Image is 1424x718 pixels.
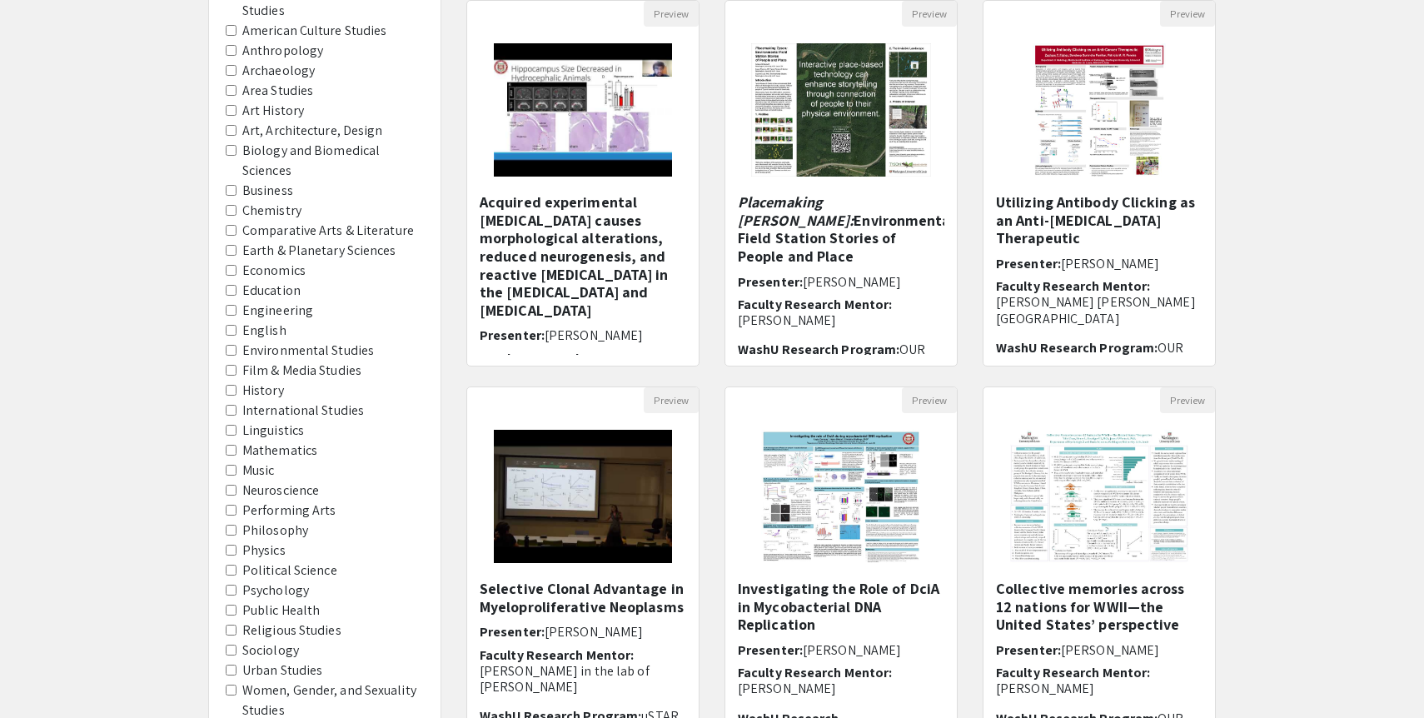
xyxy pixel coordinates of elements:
label: Physics [242,541,286,561]
span: Faculty Research Mentor: [738,296,892,313]
label: Engineering [242,301,313,321]
label: Biology and Biomedical Sciences [242,141,424,181]
button: Preview [902,1,957,27]
h6: Presenter: [738,274,944,290]
label: Music [242,461,275,481]
h6: Presenter: [480,327,686,343]
p: [PERSON_NAME] [738,312,944,328]
span: Faculty Research Mentor: [996,664,1150,681]
button: Preview [644,1,699,27]
label: Education [242,281,301,301]
label: Art History [242,101,304,121]
iframe: Chat [12,643,71,706]
span: [PERSON_NAME] [803,273,901,291]
h6: Presenter: [738,642,944,658]
h5: Investigating the Role of DciA in Mycobacterial DNA Replication [738,580,944,634]
label: Art, Architecture, Design [242,121,383,141]
label: Neuroscience [242,481,319,501]
label: History [242,381,284,401]
p: [PERSON_NAME] [PERSON_NAME][GEOGRAPHIC_DATA] [996,294,1202,326]
label: International Studies [242,401,364,421]
button: Preview [1160,1,1215,27]
label: Mathematics [242,441,317,461]
img: <p>Investigating the Role of DciA in Mycobacterial DNA Replication</p> [744,413,938,580]
label: Anthropology [242,41,323,61]
h6: Presenter: [996,642,1202,658]
span: [PERSON_NAME] [545,327,643,344]
label: American Culture Studies [242,21,386,41]
span: [PERSON_NAME] [803,641,901,659]
img: <p>Selective Clonal Advantage in Myeloproliferative Neoplasms </p> [477,413,688,580]
p: [PERSON_NAME] in the lab of [PERSON_NAME] [480,663,686,695]
label: Public Health [242,601,320,621]
label: English [242,321,286,341]
label: Urban Studies [242,661,322,681]
h6: Presenter: [996,256,1202,272]
label: Political Science [242,561,337,581]
span: [PERSON_NAME] [1061,255,1159,272]
img: <p><span style="color: rgb(38, 38, 38);">Acquired experimental hydrocephalus causes morphological... [477,27,688,193]
label: Earth & Planetary Sciences [242,241,396,261]
span: WashU Research Program: [996,339,1158,357]
label: Sociology [242,641,299,661]
img: <p>Utilizing Antibody Clicking as an Anti-Cancer Therapeutic</p> [1016,27,1183,193]
label: Business [242,181,293,201]
button: Preview [902,387,957,413]
p: [PERSON_NAME] [738,681,944,696]
label: Environmental Studies [242,341,374,361]
label: Linguistics [242,421,304,441]
p: [PERSON_NAME] [996,681,1202,696]
span: [PERSON_NAME] [1061,641,1159,659]
label: Religious Studies [242,621,341,641]
span: WashU Research Program: [738,341,899,358]
label: Archaeology [242,61,315,81]
h5: Environmental Field Station Stories of People and Place [738,193,944,265]
h5: Utilizing Antibody Clicking as an Anti-[MEDICAL_DATA] Therapeutic [996,193,1202,247]
span: Faculty Research Mentor: [996,277,1150,295]
span: Faculty Research Mentor: [480,646,634,664]
img: <p><em>Placemaking Tyson: </em>Environmental Field Station Stories of People and Place</p> [734,27,949,193]
h5: Acquired experimental [MEDICAL_DATA] causes morphological alterations, reduced neurogenesis, and ... [480,193,686,319]
label: Chemistry [242,201,301,221]
button: Preview [1160,387,1215,413]
span: [PERSON_NAME] [545,623,643,641]
label: Film & Media Studies [242,361,361,381]
img: <p>Collective memories across 12 nations for WWII—the United States’ perspective</p> [993,413,1204,580]
h5: Collective memories across 12 nations for WWII—the United States’ perspective [996,580,1202,634]
label: Economics [242,261,306,281]
h5: Selective Clonal Advantage in Myeloproliferative Neoplasms [480,580,686,616]
label: Area Studies [242,81,313,101]
em: Placemaking [PERSON_NAME]: [738,192,854,230]
label: Comparative Arts & Literature [242,221,414,241]
label: Performing Arts [242,501,336,521]
label: Philosophy [242,521,308,541]
h6: Presenter: [480,624,686,640]
span: Faculty Research Mentor: [480,350,634,367]
label: Psychology [242,581,309,601]
button: Preview [644,387,699,413]
span: Faculty Research Mentor: [738,664,892,681]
